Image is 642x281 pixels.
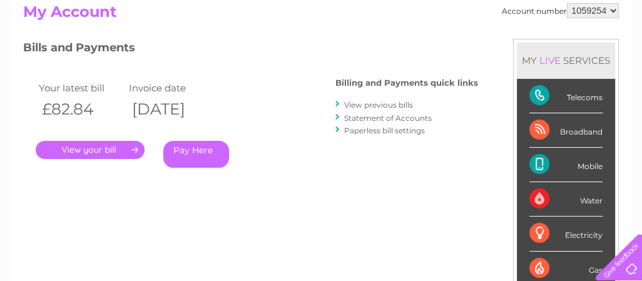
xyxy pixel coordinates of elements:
div: Broadband [529,113,603,148]
div: Water [529,182,603,217]
img: logo.png [23,33,86,71]
a: Statement of Accounts [344,113,432,123]
h4: Billing and Payments quick links [335,78,478,88]
a: Paperless bill settings [344,126,425,135]
div: Clear Business is a trading name of Verastar Limited (registered in [GEOGRAPHIC_DATA] No. 3667643... [26,7,618,61]
h2: My Account [23,3,619,27]
a: Energy [453,53,481,63]
a: . [36,141,145,159]
h3: Bills and Payments [23,39,478,61]
th: £82.84 [36,96,126,122]
a: Pay Here [163,141,229,168]
div: Electricity [529,217,603,251]
div: LIVE [537,54,563,66]
div: MY SERVICES [517,43,615,78]
a: 0333 014 3131 [406,6,492,22]
div: Telecoms [529,79,603,113]
div: Mobile [529,148,603,182]
a: View previous bills [344,100,413,110]
a: Blog [533,53,551,63]
a: Contact [559,53,589,63]
a: Log out [601,53,630,63]
td: Your latest bill [36,79,126,96]
th: [DATE] [126,96,216,122]
a: Telecoms [488,53,526,63]
div: Account number [502,3,619,18]
a: Water [422,53,446,63]
td: Invoice date [126,79,216,96]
